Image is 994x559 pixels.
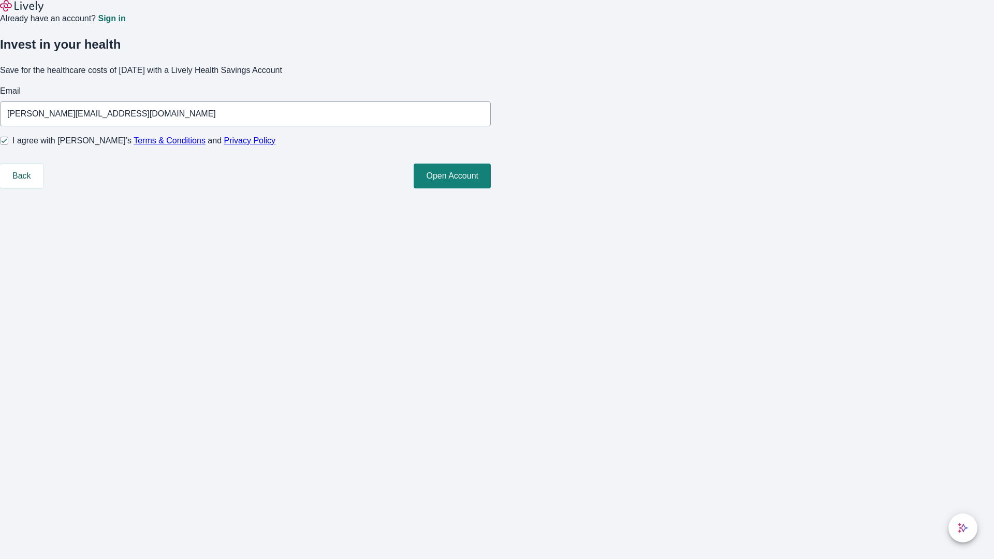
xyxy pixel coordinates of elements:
svg: Lively AI Assistant [958,523,968,533]
span: I agree with [PERSON_NAME]’s and [12,135,275,147]
a: Terms & Conditions [134,136,206,145]
a: Privacy Policy [224,136,276,145]
button: Open Account [414,164,491,188]
a: Sign in [98,14,125,23]
button: chat [948,513,977,542]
